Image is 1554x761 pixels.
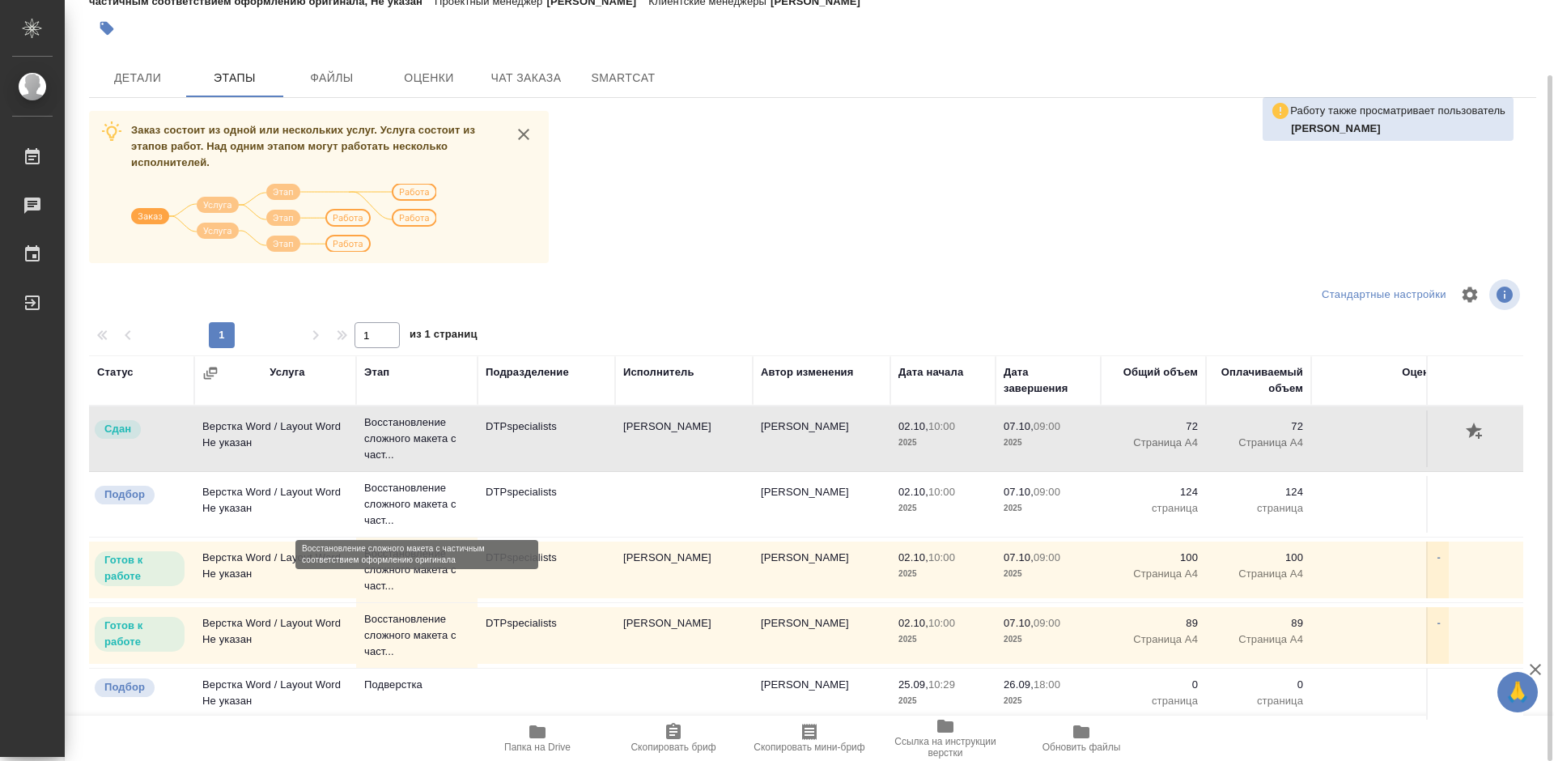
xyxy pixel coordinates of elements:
p: 18:00 [1034,678,1060,691]
td: [PERSON_NAME] [753,476,890,533]
p: Подверстка [364,677,469,693]
button: 🙏 [1497,672,1538,712]
div: Оценка [1402,364,1441,380]
span: Ссылка на инструкции верстки [887,736,1004,759]
div: Этап [364,364,389,380]
button: close [512,122,536,147]
p: 2025 [898,631,987,648]
button: Ссылка на инструкции верстки [877,716,1013,761]
p: 2025 [898,693,987,709]
b: [PERSON_NAME] [1291,122,1381,134]
button: Папка на Drive [469,716,605,761]
td: DTPspecialists [478,410,615,467]
p: 10:29 [928,678,955,691]
p: Восстановление сложного макета с част... [364,415,469,463]
span: Этапы [196,68,274,88]
div: Дата начала [898,364,963,380]
p: 10:00 [928,420,955,432]
p: 10:00 [928,617,955,629]
p: 09:00 [1034,420,1060,432]
td: DTPspecialists [478,542,615,598]
td: Верстка Word / Layout Word Не указан [194,607,356,664]
p: 2025 [1004,631,1093,648]
span: Обновить файлы [1042,742,1121,753]
td: Верстка Word / Layout Word Не указан [194,410,356,467]
p: 72 [1214,419,1303,435]
p: 02.10, [898,617,928,629]
div: Статус [97,364,134,380]
span: Скопировать бриф [631,742,715,753]
p: 2025 [1004,500,1093,517]
p: Малофеева Екатерина [1291,121,1505,137]
p: 0 [1214,677,1303,693]
p: 2025 [898,500,987,517]
span: Посмотреть информацию [1489,279,1523,310]
td: [PERSON_NAME] [753,542,890,598]
p: 89 [1109,615,1198,631]
p: Восстановление сложного макета с част... [364,480,469,529]
span: из 1 страниц [410,325,478,348]
td: DTPspecialists [478,607,615,664]
p: страница [1109,693,1198,709]
span: Детали [99,68,176,88]
p: 2025 [1004,566,1093,582]
p: 07.10, [1004,617,1034,629]
p: Страница А4 [1109,631,1198,648]
p: 09:00 [1034,551,1060,563]
p: 09:00 [1034,617,1060,629]
span: SmartCat [584,68,662,88]
p: Сдан [104,421,131,437]
span: Файлы [293,68,371,88]
p: 26.09, [1004,678,1034,691]
p: 2025 [898,566,987,582]
td: [PERSON_NAME] [753,607,890,664]
p: Готов к работе [104,552,175,585]
div: Автор изменения [761,364,853,380]
p: страница [1109,500,1198,517]
td: Верстка Word / Layout Word Не указан [194,669,356,725]
button: Добавить тэг [89,11,125,46]
p: Подбор [104,487,145,503]
p: 02.10, [898,420,928,432]
p: Страница А4 [1214,566,1303,582]
p: Страница А4 [1214,435,1303,451]
span: Чат заказа [487,68,565,88]
p: Работу также просматривает пользователь [1290,103,1505,119]
td: [PERSON_NAME] [615,410,753,467]
span: Оценки [390,68,468,88]
td: [PERSON_NAME] [615,542,753,598]
p: 25.09, [898,678,928,691]
p: 2025 [1004,693,1093,709]
span: Папка на Drive [504,742,571,753]
div: Оплачиваемый объем [1214,364,1303,397]
div: Исполнитель [623,364,694,380]
td: Верстка Word / Layout Word Не указан [194,542,356,598]
p: 2025 [1004,435,1093,451]
p: 10:00 [928,551,955,563]
p: Страница А4 [1109,435,1198,451]
p: 07.10, [1004,420,1034,432]
div: Общий объем [1123,364,1198,380]
p: Подбор [104,679,145,695]
p: Страница А4 [1109,566,1198,582]
td: Верстка Word / Layout Word Не указан [194,476,356,533]
button: Скопировать бриф [605,716,741,761]
p: страница [1214,500,1303,517]
p: 10:00 [928,486,955,498]
div: split button [1318,283,1450,308]
td: [PERSON_NAME] [615,607,753,664]
span: Настроить таблицу [1450,275,1489,314]
p: 02.10, [898,551,928,563]
div: Услуга [270,364,304,380]
div: Подразделение [486,364,569,380]
p: 124 [1214,484,1303,500]
p: 100 [1109,550,1198,566]
p: Восстановление сложного макета с част... [364,546,469,594]
p: страница [1214,693,1303,709]
td: [PERSON_NAME] [753,410,890,467]
p: 2025 [898,435,987,451]
p: 100 [1214,550,1303,566]
td: [PERSON_NAME] [753,669,890,725]
td: DTPspecialists [478,476,615,533]
p: 07.10, [1004,486,1034,498]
